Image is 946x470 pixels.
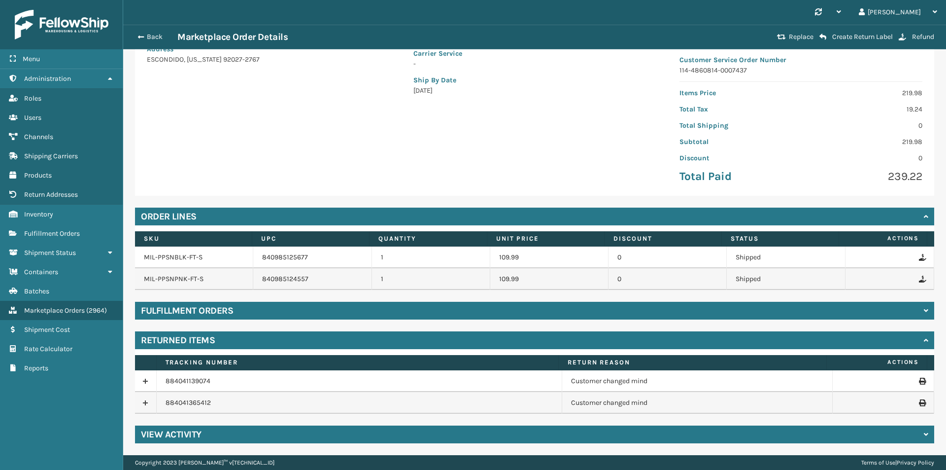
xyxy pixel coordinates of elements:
button: Back [132,33,177,41]
p: - [413,59,656,69]
label: SKU [144,234,243,243]
td: 109.99 [490,247,608,268]
i: Refund Order Line [919,276,925,283]
button: Replace [774,33,816,41]
span: Containers [24,268,58,276]
p: [DATE] [413,85,656,96]
button: Refund [896,33,937,41]
label: Unit Price [496,234,595,243]
span: Fulfillment Orders [24,229,80,238]
span: Actions [842,230,925,247]
i: Print Return Label [919,378,925,385]
span: Inventory [24,210,53,218]
td: Shipped [727,247,845,268]
h4: View Activity [141,429,202,440]
p: Total Paid [679,169,795,184]
h4: Fulfillment Orders [141,305,233,317]
span: Return Addresses [24,190,78,199]
span: Roles [24,94,41,103]
p: 19.24 [807,104,922,114]
td: 1 [372,268,490,290]
label: Tracking number [166,358,549,367]
p: Ship By Date [413,75,656,85]
h4: Order Lines [141,211,197,222]
p: Carrier Service [413,48,656,59]
td: 1 [372,247,490,268]
p: 114-4860814-0007437 [679,65,922,75]
span: Marketplace Orders [24,306,85,315]
label: Discount [613,234,712,243]
a: 884041139074 [166,377,210,385]
h3: Marketplace Order Details [177,31,288,43]
p: Customer Service Order Number [679,55,922,65]
p: Total Shipping [679,120,795,131]
td: Customer changed mind [562,370,833,392]
span: Users [24,113,41,122]
p: 219.98 [807,88,922,98]
span: Channels [24,133,53,141]
span: ( 2964 ) [86,306,107,315]
p: 0 [807,120,922,131]
a: Terms of Use [861,459,895,466]
p: Subtotal [679,137,795,147]
span: Reports [24,364,48,372]
i: Refund [899,34,906,40]
span: Administration [24,74,71,83]
p: Items Price [679,88,795,98]
td: 840985124557 [253,268,372,290]
span: Shipment Status [24,249,76,257]
p: Discount [679,153,795,163]
td: Customer changed mind [562,392,833,414]
p: 219.98 [807,137,922,147]
span: Rate Calculator [24,345,72,353]
span: Shipment Cost [24,325,70,334]
label: Quantity [378,234,477,243]
p: ESCONDIDO , [US_STATE] 92027-2767 [147,54,390,65]
td: 0 [608,247,727,268]
span: Shipping Carriers [24,152,78,160]
span: Batches [24,287,49,295]
button: Create Return Label [816,33,896,41]
p: Total Tax [679,104,795,114]
a: 884041365412 [166,398,211,407]
td: Shipped [727,268,845,290]
p: 239.22 [807,169,922,184]
p: Copyright 2023 [PERSON_NAME]™ v [TECHNICAL_ID] [135,455,274,470]
span: Actions [830,354,925,370]
span: Products [24,171,52,180]
label: Status [731,234,830,243]
a: Privacy Policy [897,459,934,466]
i: Print Return Label [919,399,925,406]
h4: Returned Items [141,334,215,346]
a: MIL-PPSNBLK-FT-S [144,253,203,261]
p: 0 [807,153,922,163]
i: Refund Order Line [919,254,925,261]
label: Return Reason [568,358,817,367]
span: Menu [23,55,40,63]
div: | [861,455,934,470]
label: UPC [261,234,360,243]
img: logo [15,10,108,39]
td: 109.99 [490,268,608,290]
td: 0 [608,268,727,290]
i: Create Return Label [819,33,826,41]
td: 840985125677 [253,247,372,268]
a: MIL-PPSNPNK-FT-S [144,275,203,283]
i: Replace [777,34,786,40]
